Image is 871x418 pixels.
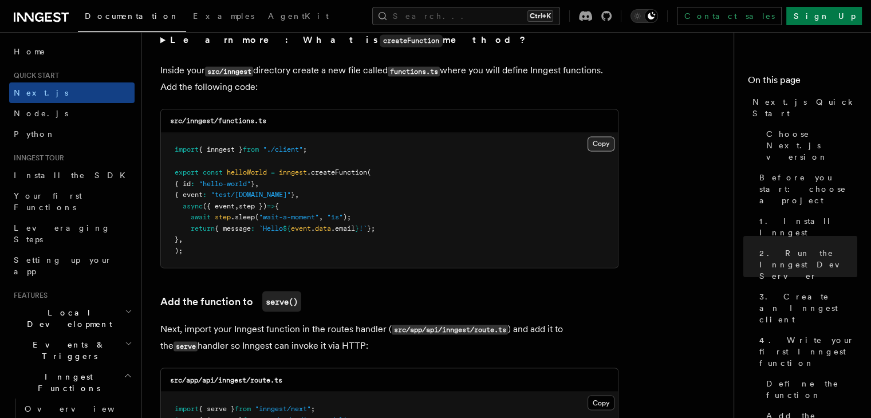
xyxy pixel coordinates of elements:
[14,171,132,180] span: Install the SDK
[311,404,315,412] span: ;
[261,3,336,31] a: AgentKit
[199,145,243,153] span: { inngest }
[291,190,295,198] span: }
[766,128,857,163] span: Choose Next.js version
[331,224,355,232] span: .email
[78,3,186,32] a: Documentation
[191,224,215,232] span: return
[588,395,614,410] button: Copy
[235,202,239,210] span: ,
[9,291,48,300] span: Features
[766,378,857,401] span: Define the function
[367,168,371,176] span: (
[25,404,143,413] span: Overview
[319,212,323,220] span: ,
[231,212,255,220] span: .sleep
[170,34,528,45] strong: Learn more: What is method?
[243,145,259,153] span: from
[355,224,359,232] span: }
[160,32,618,49] summary: Learn more: What iscreateFunctionmethod?
[9,124,135,144] a: Python
[175,145,199,153] span: import
[191,212,211,220] span: await
[251,179,255,187] span: }
[191,179,195,187] span: :
[303,145,307,153] span: ;
[9,339,125,362] span: Events & Triggers
[211,190,291,198] span: "test/[DOMAIN_NAME]"
[271,168,275,176] span: =
[203,202,235,210] span: ({ event
[9,302,135,334] button: Local Development
[227,168,267,176] span: helloWorld
[283,224,291,232] span: ${
[262,291,301,311] code: serve()
[343,212,351,220] span: );
[14,223,111,244] span: Leveraging Steps
[755,330,857,373] a: 4. Write your first Inngest function
[311,224,315,232] span: .
[255,404,311,412] span: "inngest/next"
[367,224,375,232] span: };
[199,404,235,412] span: { serve }
[759,334,857,369] span: 4. Write your first Inngest function
[588,136,614,151] button: Copy
[255,179,259,187] span: ,
[307,168,367,176] span: .createFunction
[752,96,857,119] span: Next.js Quick Start
[251,224,255,232] span: :
[203,190,207,198] span: :
[259,212,319,220] span: "wait-a-moment"
[268,11,329,21] span: AgentKit
[755,167,857,211] a: Before you start: choose a project
[9,41,135,62] a: Home
[9,165,135,186] a: Install the SDK
[193,11,254,21] span: Examples
[186,3,261,31] a: Examples
[392,325,508,334] code: src/app/api/inngest/route.ts
[14,46,46,57] span: Home
[175,235,179,243] span: }
[205,66,253,76] code: src/inngest
[14,255,112,276] span: Setting up your app
[179,235,183,243] span: ,
[85,11,179,21] span: Documentation
[9,366,135,399] button: Inngest Functions
[215,212,231,220] span: step
[255,212,259,220] span: (
[759,247,857,282] span: 2. Run the Inngest Dev Server
[9,371,124,394] span: Inngest Functions
[9,153,64,163] span: Inngest tour
[275,202,279,210] span: {
[759,215,857,238] span: 1. Install Inngest
[759,172,857,206] span: Before you start: choose a project
[372,7,560,25] button: Search...Ctrl+K
[762,124,857,167] a: Choose Next.js version
[199,179,251,187] span: "hello-world"
[175,168,199,176] span: export
[388,66,440,76] code: functions.ts
[14,109,68,118] span: Node.js
[295,190,299,198] span: ,
[755,243,857,286] a: 2. Run the Inngest Dev Server
[748,92,857,124] a: Next.js Quick Start
[175,190,203,198] span: { event
[9,103,135,124] a: Node.js
[14,129,56,139] span: Python
[14,88,68,97] span: Next.js
[175,179,191,187] span: { id
[279,168,307,176] span: inngest
[677,7,782,25] a: Contact sales
[786,7,862,25] a: Sign Up
[170,376,282,384] code: src/app/api/inngest/route.ts
[755,211,857,243] a: 1. Install Inngest
[175,404,199,412] span: import
[327,212,343,220] span: "1s"
[160,62,618,95] p: Inside your directory create a new file called where you will define Inngest functions. Add the f...
[359,224,367,232] span: !`
[160,291,301,311] a: Add the function toserve()
[263,145,303,153] span: "./client"
[527,10,553,22] kbd: Ctrl+K
[315,224,331,232] span: data
[174,341,198,351] code: serve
